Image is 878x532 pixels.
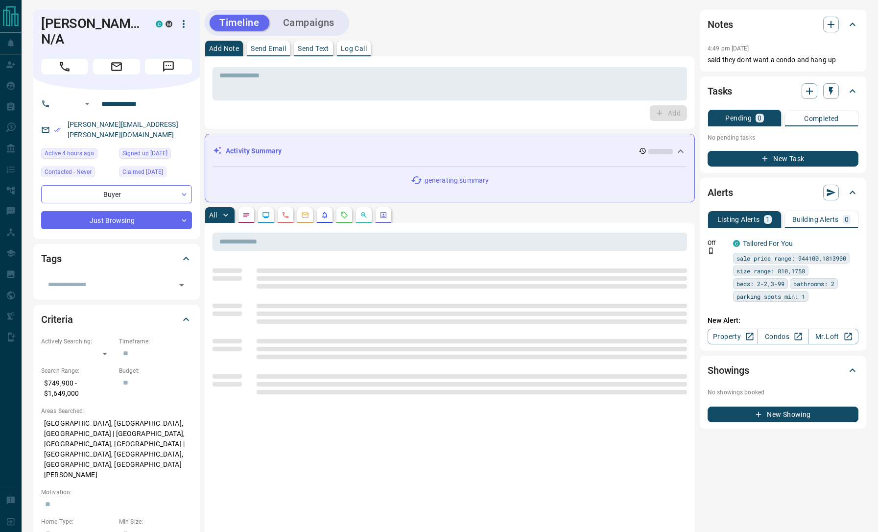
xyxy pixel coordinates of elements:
span: Active 4 hours ago [45,148,94,158]
div: Buyer [41,185,192,203]
h2: Showings [708,363,749,378]
h2: Alerts [708,185,733,200]
svg: Calls [282,211,289,219]
span: size range: 810,1758 [736,266,805,276]
p: $749,900 - $1,649,000 [41,375,114,402]
p: Areas Searched: [41,407,192,415]
span: parking spots min: 1 [736,291,805,301]
p: 4:49 pm [DATE] [708,45,749,52]
div: Just Browsing [41,211,192,229]
a: Mr.Loft [808,329,858,344]
span: bathrooms: 2 [793,279,834,289]
button: Timeline [210,15,269,31]
span: Email [93,59,140,74]
p: Send Text [298,45,329,52]
svg: Opportunities [360,211,368,219]
span: beds: 2-2,3-99 [736,279,784,289]
p: Min Size: [119,517,192,526]
p: Building Alerts [792,216,839,223]
svg: Agent Actions [380,211,387,219]
p: Timeframe: [119,337,192,346]
p: Actively Searching: [41,337,114,346]
svg: Listing Alerts [321,211,329,219]
svg: Notes [242,211,250,219]
p: generating summary [425,175,489,186]
h2: Criteria [41,312,73,327]
button: New Task [708,151,858,167]
span: Call [41,59,88,74]
p: Add Note [209,45,239,52]
svg: Push Notification Only [708,247,714,254]
div: condos.ca [733,240,740,247]
p: Pending [725,115,752,121]
p: Log Call [341,45,367,52]
span: Message [145,59,192,74]
div: Notes [708,13,858,36]
button: Open [175,278,189,292]
p: Off [708,239,727,247]
p: 0 [758,115,761,121]
span: Contacted - Never [45,167,92,177]
span: Claimed [DATE] [122,167,163,177]
div: mrloft.ca [166,21,172,27]
p: Activity Summary [226,146,282,156]
svg: Requests [340,211,348,219]
div: condos.ca [156,21,163,27]
div: Criteria [41,308,192,331]
p: said they dont want a condo and hang up [708,55,858,65]
button: Open [81,98,93,110]
a: Tailored For You [743,240,793,247]
a: Condos [758,329,808,344]
div: Activity Summary [213,142,687,160]
div: Showings [708,359,858,382]
a: Property [708,329,758,344]
p: Motivation: [41,488,192,497]
span: Signed up [DATE] [122,148,167,158]
h1: [PERSON_NAME] N/A [41,16,141,47]
h2: Notes [708,17,733,32]
a: [PERSON_NAME][EMAIL_ADDRESS][PERSON_NAME][DOMAIN_NAME] [68,121,178,139]
p: 0 [845,216,849,223]
h2: Tags [41,251,61,266]
p: 1 [766,216,770,223]
svg: Emails [301,211,309,219]
p: New Alert: [708,315,858,326]
p: Listing Alerts [717,216,760,223]
div: Wed Nov 22 2023 [119,167,192,180]
div: Tasks [708,79,858,103]
p: No pending tasks [708,130,858,145]
div: Tags [41,247,192,270]
p: [GEOGRAPHIC_DATA], [GEOGRAPHIC_DATA], [GEOGRAPHIC_DATA] | [GEOGRAPHIC_DATA], [GEOGRAPHIC_DATA], [... [41,415,192,483]
p: No showings booked [708,388,858,397]
button: New Showing [708,407,858,422]
div: Alerts [708,181,858,204]
p: All [209,212,217,218]
p: Budget: [119,366,192,375]
h2: Tasks [708,83,732,99]
span: sale price range: 944100,1813900 [736,253,846,263]
p: Send Email [251,45,286,52]
svg: Lead Browsing Activity [262,211,270,219]
p: Home Type: [41,517,114,526]
div: Fri Sep 30 2011 [119,148,192,162]
button: Campaigns [273,15,344,31]
svg: Email Verified [54,126,61,133]
div: Fri Aug 15 2025 [41,148,114,162]
p: Completed [804,115,839,122]
p: Search Range: [41,366,114,375]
